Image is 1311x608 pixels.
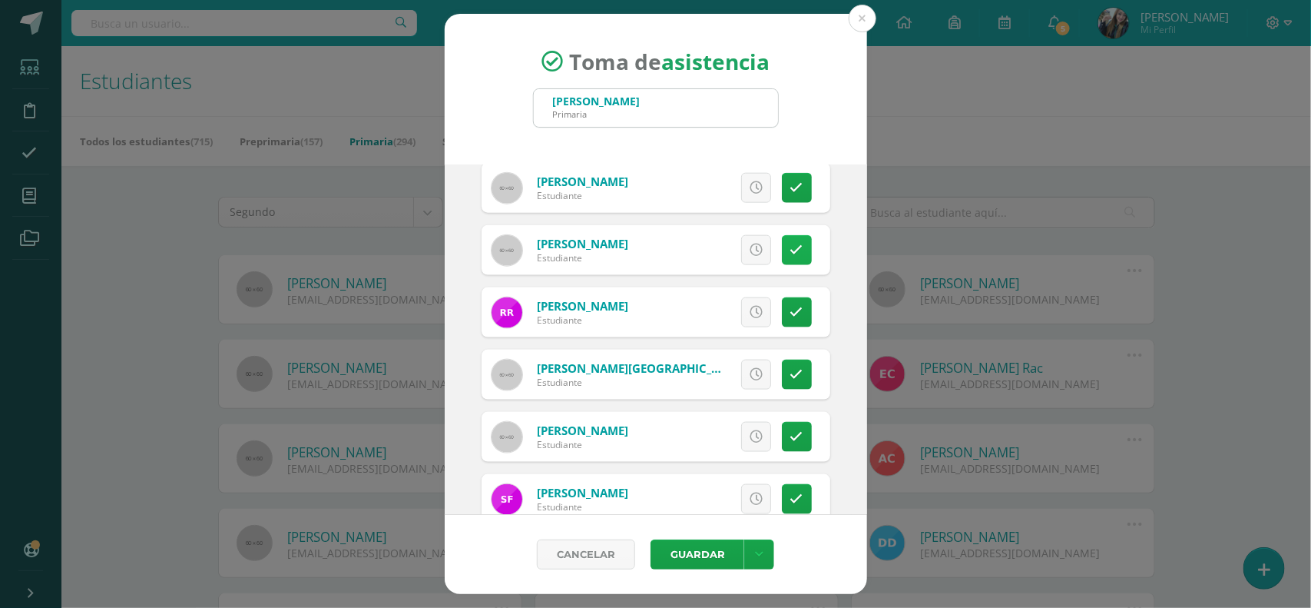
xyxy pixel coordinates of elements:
[537,376,721,389] div: Estudiante
[537,174,628,189] a: [PERSON_NAME]
[553,108,641,120] div: Primaria
[849,5,876,32] button: Close (Esc)
[537,298,628,314] a: [PERSON_NAME]
[492,173,522,204] img: 60x60
[492,235,522,266] img: 60x60
[537,189,628,202] div: Estudiante
[492,422,522,453] img: 60x60
[537,360,746,376] a: [PERSON_NAME][GEOGRAPHIC_DATA]
[537,423,628,438] a: [PERSON_NAME]
[661,47,770,76] strong: asistencia
[537,485,628,500] a: [PERSON_NAME]
[569,47,770,76] span: Toma de
[534,89,778,127] input: Busca un grado o sección aquí...
[537,236,628,251] a: [PERSON_NAME]
[537,251,628,264] div: Estudiante
[537,500,628,513] div: Estudiante
[492,484,522,515] img: 6a348cbcccaf4f75525fef6962dd8a1e.png
[537,540,635,570] a: Cancelar
[651,540,744,570] button: Guardar
[492,297,522,328] img: 74d5d78cbc97f7a9543076ef30558545.png
[553,94,641,108] div: [PERSON_NAME]
[537,314,628,327] div: Estudiante
[537,438,628,451] div: Estudiante
[492,360,522,390] img: 60x60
